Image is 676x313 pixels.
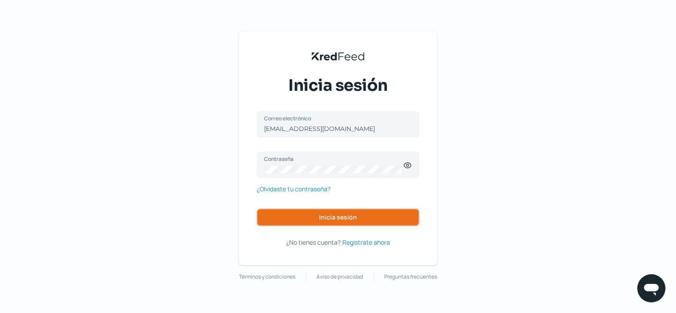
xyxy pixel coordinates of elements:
a: ¿Olvidaste tu contraseña? [257,183,331,194]
img: chatIcon [643,279,660,297]
span: Inicia sesión [319,214,357,220]
a: Aviso de privacidad [316,272,363,282]
label: Contraseña [264,155,403,163]
span: ¿No tienes cuenta? [286,238,341,246]
label: Correo electrónico [264,115,403,122]
a: Preguntas frecuentes [384,272,437,282]
a: Términos y condiciones [239,272,295,282]
span: Inicia sesión [288,75,388,97]
button: Inicia sesión [257,209,419,226]
a: Regístrate ahora [342,237,390,248]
